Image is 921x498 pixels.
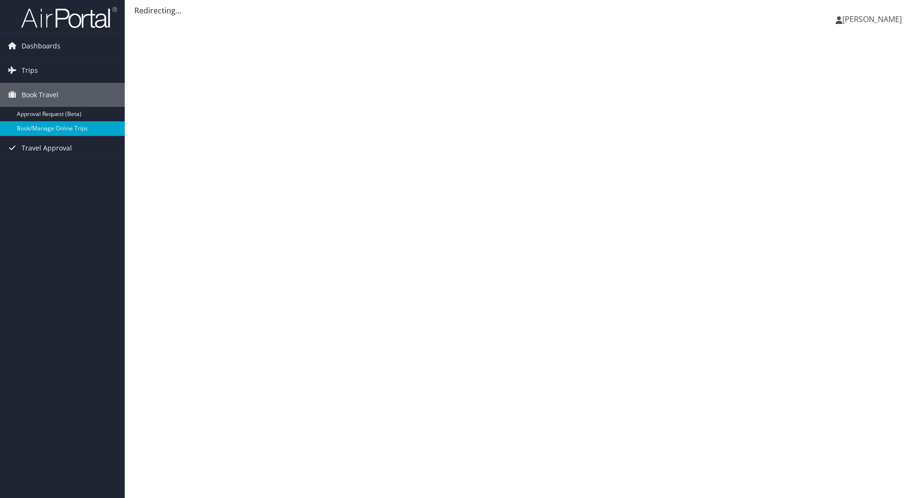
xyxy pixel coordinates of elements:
[842,14,902,24] span: [PERSON_NAME]
[21,6,117,29] img: airportal-logo.png
[22,58,38,82] span: Trips
[134,5,911,16] div: Redirecting...
[22,34,60,58] span: Dashboards
[22,83,59,107] span: Book Travel
[836,5,911,34] a: [PERSON_NAME]
[22,136,72,160] span: Travel Approval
